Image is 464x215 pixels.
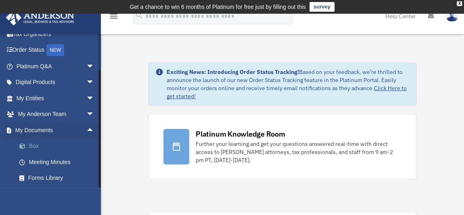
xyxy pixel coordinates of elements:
span: arrow_drop_up [86,122,102,139]
a: Forms Library [11,170,107,186]
a: menu [109,14,119,21]
div: Based on your feedback, we're thrilled to announce the launch of our new Order Status Tracking fe... [167,68,410,100]
a: My Anderson Teamarrow_drop_down [6,106,107,122]
strong: Exciting News: Introducing Order Status Tracking! [167,68,299,76]
span: arrow_drop_down [86,58,102,75]
div: close [457,1,462,6]
img: Anderson Advisors Platinum Portal [4,10,77,25]
span: arrow_drop_down [86,106,102,123]
div: NEW [46,44,64,56]
i: menu [109,11,119,21]
span: arrow_drop_down [86,90,102,107]
span: arrow_drop_down [86,74,102,91]
a: Meeting Minutes [11,154,107,170]
div: Further your learning and get your questions answered real-time with direct access to [PERSON_NAM... [196,140,401,164]
a: Order StatusNEW [6,42,107,59]
div: Platinum Knowledge Room [196,129,285,139]
img: User Pic [446,10,458,22]
a: Notarize [11,186,107,202]
i: search [135,11,144,20]
a: Box [11,138,107,154]
a: Platinum Q&Aarrow_drop_down [6,58,107,74]
a: My Entitiesarrow_drop_down [6,90,107,106]
a: Click Here to get started! [167,84,407,100]
a: Platinum Knowledge Room Further your learning and get your questions answered real-time with dire... [148,114,416,179]
a: My Documentsarrow_drop_up [6,122,107,138]
a: survey [309,2,334,12]
a: Digital Productsarrow_drop_down [6,74,107,91]
div: Get a chance to win 6 months of Platinum for free just by filling out this [130,2,306,12]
